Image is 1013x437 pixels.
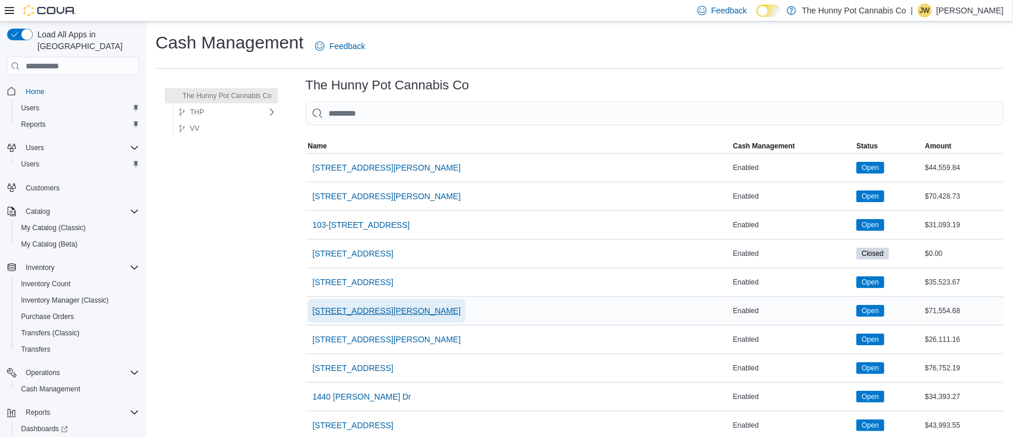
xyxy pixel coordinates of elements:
button: Inventory [21,261,59,275]
button: [STREET_ADDRESS] [308,270,398,294]
span: [STREET_ADDRESS][PERSON_NAME] [313,334,461,345]
span: VV [190,124,199,133]
input: This is a search bar. As you type, the results lower in the page will automatically filter. [306,102,1004,125]
span: Users [16,101,139,115]
button: Users [21,141,49,155]
div: $0.00 [923,247,1004,261]
span: Transfers [21,345,50,354]
span: [STREET_ADDRESS] [313,276,393,288]
span: Open [856,305,884,317]
span: THP [190,107,204,117]
span: Dark Mode [756,17,757,18]
span: Transfers [16,342,139,356]
a: Feedback [310,34,369,58]
button: Customers [2,179,144,196]
span: [STREET_ADDRESS] [313,248,393,259]
button: THP [174,105,209,119]
a: Transfers (Classic) [16,326,84,340]
button: VV [174,122,204,136]
span: Inventory [21,261,139,275]
span: My Catalog (Beta) [16,237,139,251]
span: Open [862,420,879,431]
span: Inventory Count [16,277,139,291]
span: Open [856,276,884,288]
span: Users [21,159,39,169]
div: $76,752.19 [923,361,1004,375]
span: Home [21,84,139,98]
div: $34,393.27 [923,390,1004,404]
button: Catalog [21,204,54,218]
div: $44,559.84 [923,161,1004,175]
p: | [911,4,913,18]
button: Users [12,100,144,116]
button: [STREET_ADDRESS][PERSON_NAME] [308,328,466,351]
a: Cash Management [16,382,85,396]
input: Dark Mode [756,5,781,17]
button: Purchase Orders [12,308,144,325]
span: My Catalog (Classic) [16,221,139,235]
span: Cash Management [16,382,139,396]
a: Users [16,157,44,171]
div: Enabled [731,332,854,346]
a: Purchase Orders [16,310,79,324]
button: [STREET_ADDRESS][PERSON_NAME] [308,185,466,208]
span: Reports [26,408,50,417]
div: $26,111.16 [923,332,1004,346]
button: Inventory [2,259,144,276]
span: Open [856,419,884,431]
a: Dashboards [12,421,144,437]
a: Inventory Count [16,277,75,291]
span: Open [856,219,884,231]
span: Dashboards [21,424,68,433]
button: [STREET_ADDRESS] [308,242,398,265]
span: Status [856,141,878,151]
span: Inventory Manager (Classic) [21,296,109,305]
button: Reports [21,405,55,419]
div: Enabled [731,418,854,432]
div: $35,523.67 [923,275,1004,289]
button: Inventory Manager (Classic) [12,292,144,308]
span: Customers [21,181,139,195]
h1: Cash Management [155,31,303,54]
a: My Catalog (Classic) [16,221,91,235]
span: [STREET_ADDRESS][PERSON_NAME] [313,162,461,174]
span: Purchase Orders [16,310,139,324]
button: Transfers (Classic) [12,325,144,341]
span: Open [862,334,879,345]
span: [STREET_ADDRESS] [313,419,393,431]
img: Cova [23,5,76,16]
button: My Catalog (Beta) [12,236,144,252]
span: Load All Apps in [GEOGRAPHIC_DATA] [33,29,139,52]
span: Open [862,277,879,287]
span: [STREET_ADDRESS][PERSON_NAME] [313,305,461,317]
span: 1440 [PERSON_NAME] Dr [313,391,412,403]
span: Operations [26,368,60,377]
span: Reports [16,117,139,131]
button: 103-[STREET_ADDRESS] [308,213,415,237]
span: Open [856,162,884,174]
button: Amount [923,139,1004,153]
button: Inventory Count [12,276,144,292]
span: Closed [862,248,883,259]
button: [STREET_ADDRESS] [308,356,398,380]
a: Reports [16,117,50,131]
span: Reports [21,405,139,419]
span: Inventory [26,263,54,272]
button: Home [2,82,144,99]
p: The Hunny Pot Cannabis Co [802,4,906,18]
button: Status [854,139,922,153]
span: Users [26,143,44,152]
button: Users [2,140,144,156]
button: 1440 [PERSON_NAME] Dr [308,385,416,408]
a: My Catalog (Beta) [16,237,82,251]
a: Home [21,85,49,99]
div: Enabled [731,189,854,203]
span: 103-[STREET_ADDRESS] [313,219,410,231]
a: Transfers [16,342,55,356]
span: Open [862,363,879,373]
div: $31,093.19 [923,218,1004,232]
span: Users [21,103,39,113]
span: [STREET_ADDRESS] [313,362,393,374]
div: Enabled [731,275,854,289]
span: Customers [26,183,60,193]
